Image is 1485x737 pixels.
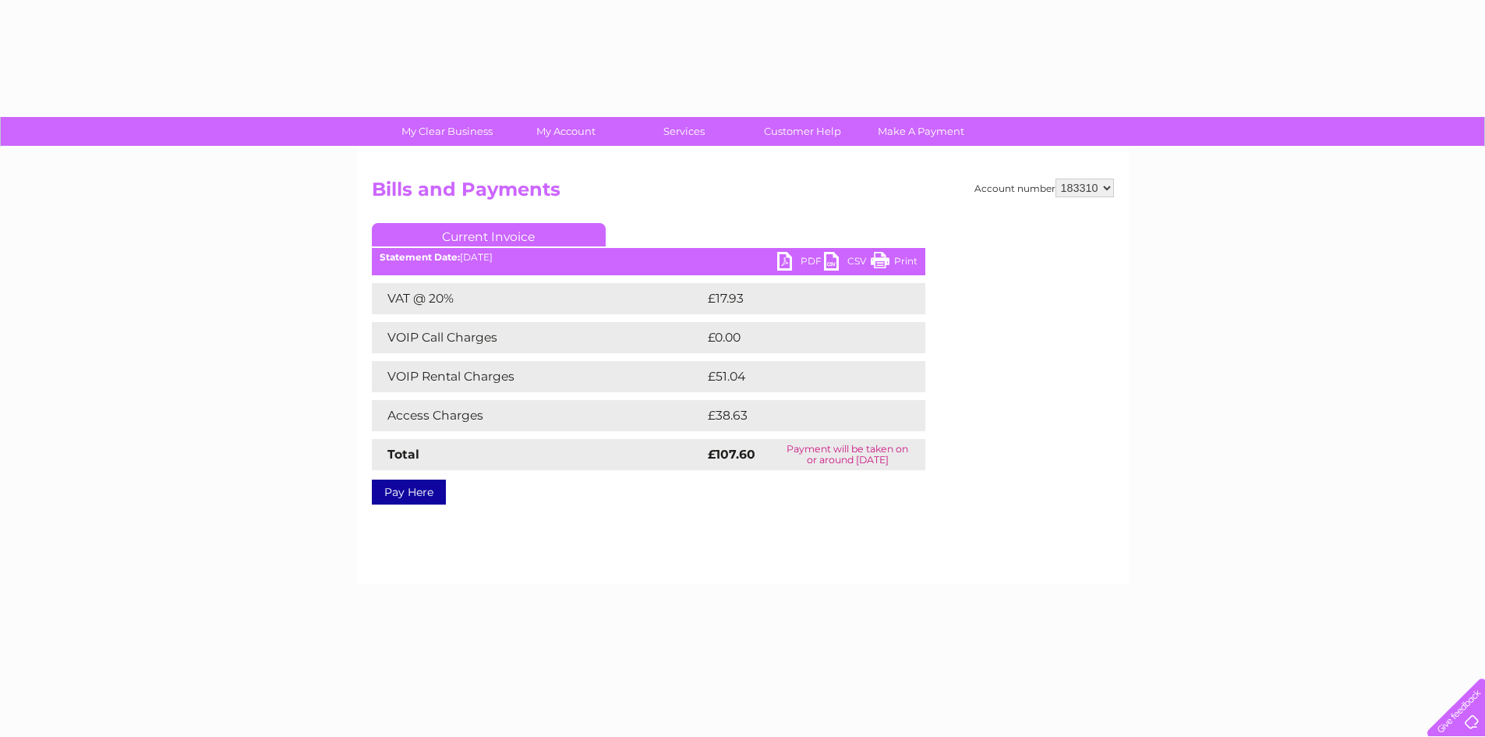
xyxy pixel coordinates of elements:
td: VOIP Call Charges [372,322,704,353]
a: My Clear Business [383,117,511,146]
b: Statement Date: [380,251,460,263]
div: Account number [974,179,1114,197]
td: £0.00 [704,322,889,353]
td: £51.04 [704,361,893,392]
td: Access Charges [372,400,704,431]
a: Make A Payment [857,117,985,146]
td: £38.63 [704,400,894,431]
div: [DATE] [372,252,925,263]
a: PDF [777,252,824,275]
td: VAT @ 20% [372,283,704,314]
a: Print [871,252,918,275]
a: My Account [501,117,630,146]
h2: Bills and Payments [372,179,1114,208]
td: Payment will be taken on or around [DATE] [770,439,925,470]
a: Current Invoice [372,223,606,246]
strong: Total [387,447,419,462]
a: CSV [824,252,871,275]
strong: £107.60 [708,447,755,462]
a: Services [620,117,748,146]
a: Customer Help [738,117,867,146]
td: VOIP Rental Charges [372,361,704,392]
a: Pay Here [372,480,446,505]
td: £17.93 [704,283,892,314]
